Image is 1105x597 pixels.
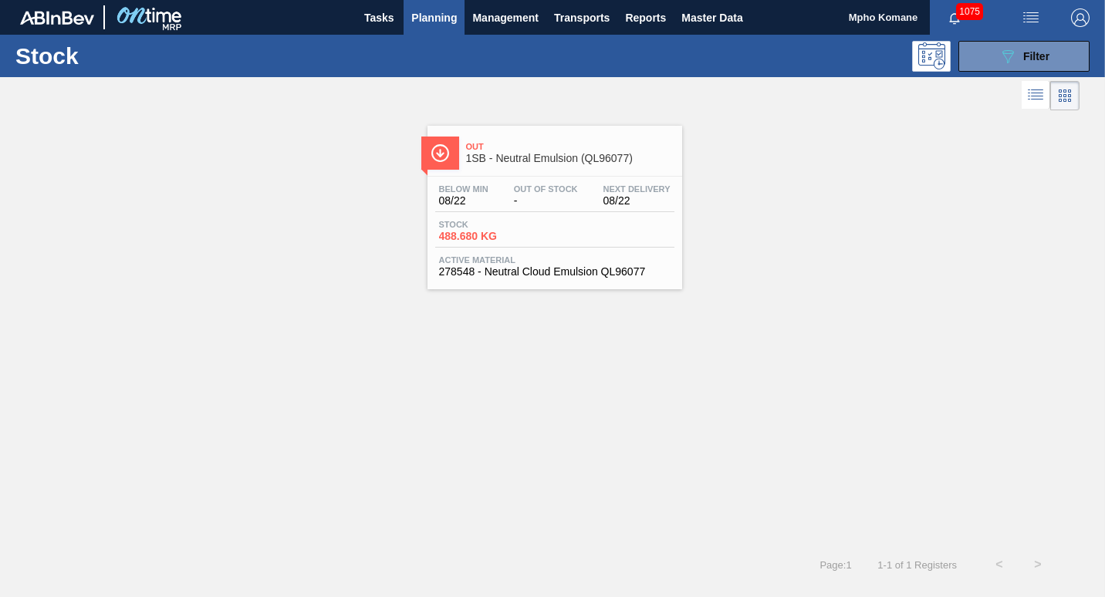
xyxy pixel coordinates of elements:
span: Stock [439,220,547,229]
button: Notifications [930,7,979,29]
span: 278548 - Neutral Cloud Emulsion QL96077 [439,266,671,278]
img: Logout [1071,8,1090,27]
span: Filter [1023,50,1049,62]
img: TNhmsLtSVTkK8tSr43FrP2fwEKptu5GPRR3wAAAABJRU5ErkJggg== [20,11,94,25]
h1: Stock [15,47,234,65]
div: Card Vision [1050,81,1080,110]
span: 1 - 1 of 1 Registers [875,559,957,571]
a: ÍconeOut1SB - Neutral Emulsion (QL96077)Below Min08/22Out Of Stock-Next Delivery08/22Stock488.680... [416,114,690,289]
span: 1SB - Neutral Emulsion (QL96077) [466,153,674,164]
span: Tasks [362,8,396,27]
span: Management [472,8,539,27]
span: Master Data [681,8,742,27]
span: Below Min [439,184,488,194]
span: 08/22 [603,195,671,207]
img: userActions [1022,8,1040,27]
img: Ícone [431,143,450,163]
div: Programming: no user selected [912,41,951,72]
div: List Vision [1022,81,1050,110]
span: 08/22 [439,195,488,207]
span: 488.680 KG [439,231,547,242]
button: < [980,545,1019,584]
span: Planning [411,8,457,27]
button: > [1019,545,1057,584]
span: Active Material [439,255,671,265]
span: - [514,195,578,207]
button: Filter [958,41,1090,72]
span: Transports [554,8,610,27]
span: Out Of Stock [514,184,578,194]
span: Next Delivery [603,184,671,194]
span: Out [466,142,674,151]
span: Reports [625,8,666,27]
span: Page : 1 [819,559,851,571]
span: 1075 [956,3,983,20]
